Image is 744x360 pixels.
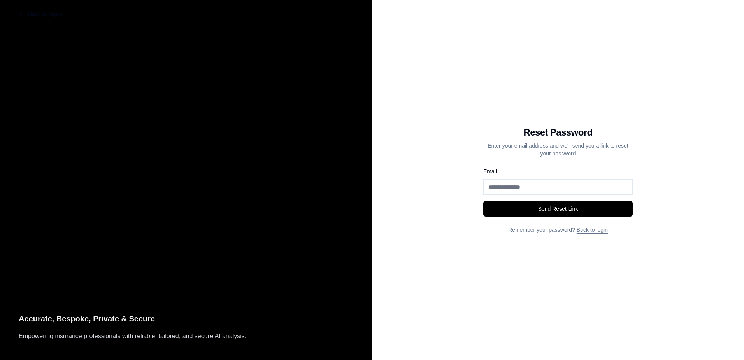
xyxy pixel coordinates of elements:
p: Enter your email address and we'll send you a link to reset your password [483,142,633,157]
button: Send Reset Link [483,201,633,217]
button: Back to login [12,6,68,22]
h1: Reset Password [483,126,633,139]
p: Empowering insurance professionals with reliable, tailored, and secure AI analysis. [19,331,353,341]
a: Back to login [577,227,608,233]
label: Email [483,168,497,175]
p: Remember your password? [483,226,633,234]
p: Accurate, Bespoke, Private & Secure [19,312,353,325]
